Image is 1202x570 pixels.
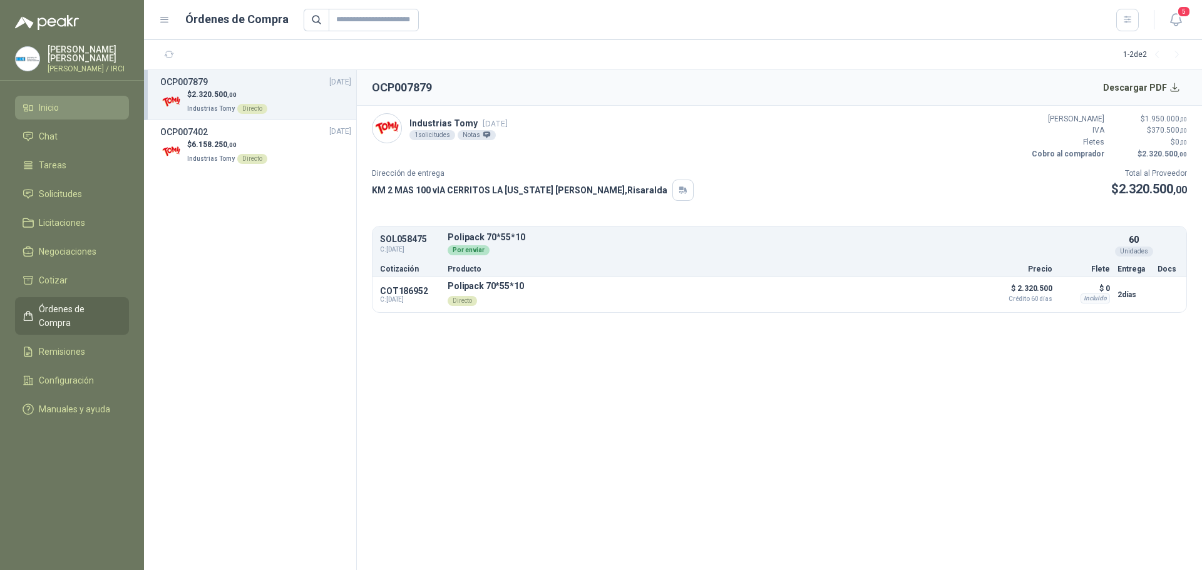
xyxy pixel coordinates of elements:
[990,281,1052,302] p: $ 2.320.500
[1173,184,1187,196] span: ,00
[1179,116,1187,123] span: ,00
[15,153,129,177] a: Tareas
[1112,125,1187,136] p: $
[160,125,208,139] h3: OCP007402
[15,96,129,120] a: Inicio
[15,397,129,421] a: Manuales y ayuda
[1115,247,1153,257] div: Unidades
[39,101,59,115] span: Inicio
[372,79,432,96] h2: OCP007879
[39,130,58,143] span: Chat
[380,286,440,296] p: COT186952
[1123,45,1187,65] div: 1 - 2 de 2
[458,130,496,140] div: Notas
[1112,136,1187,148] p: $
[187,139,267,151] p: $
[39,402,110,416] span: Manuales y ayuda
[15,15,79,30] img: Logo peakr
[48,65,129,73] p: [PERSON_NAME] / IRCI
[39,374,94,387] span: Configuración
[380,296,440,303] span: C: [DATE]
[1060,281,1110,296] p: $ 0
[15,297,129,335] a: Órdenes de Compra
[16,47,39,71] img: Company Logo
[227,91,237,98] span: ,00
[1179,127,1187,134] span: ,00
[185,11,289,28] h1: Órdenes de Compra
[483,119,508,128] span: [DATE]
[1177,6,1191,18] span: 5
[448,296,477,306] div: Directo
[1179,139,1187,146] span: ,00
[448,245,490,255] div: Por enviar
[1029,113,1104,125] p: [PERSON_NAME]
[227,141,237,148] span: ,00
[39,302,117,330] span: Órdenes de Compra
[990,265,1052,273] p: Precio
[160,75,351,115] a: OCP007879[DATE] Company Logo$2.320.500,00Industrias TomyDirecto
[237,154,267,164] div: Directo
[1117,287,1150,302] p: 2 días
[187,155,235,162] span: Industrias Tomy
[380,235,440,244] p: SOL058475
[329,76,351,88] span: [DATE]
[187,89,267,101] p: $
[990,296,1052,302] span: Crédito 60 días
[15,211,129,235] a: Licitaciones
[160,141,182,163] img: Company Logo
[1164,9,1187,31] button: 5
[1175,138,1187,146] span: 0
[409,130,455,140] div: 1 solicitudes
[1142,150,1187,158] span: 2.320.500
[1119,181,1187,196] span: 2.320.500
[448,265,982,273] p: Producto
[39,245,96,258] span: Negociaciones
[1112,148,1187,160] p: $
[1129,233,1139,247] p: 60
[1111,168,1187,180] p: Total al Proveedor
[448,281,524,291] p: Polipack 70*55*10
[1117,265,1150,273] p: Entrega
[372,114,401,143] img: Company Logo
[1178,151,1187,158] span: ,00
[237,104,267,114] div: Directo
[1029,148,1104,160] p: Cobro al comprador
[15,340,129,364] a: Remisiones
[15,369,129,392] a: Configuración
[380,265,440,273] p: Cotización
[1029,125,1104,136] p: IVA
[15,182,129,206] a: Solicitudes
[1151,126,1187,135] span: 370.500
[15,268,129,292] a: Cotizar
[39,187,82,201] span: Solicitudes
[15,125,129,148] a: Chat
[1112,113,1187,125] p: $
[329,126,351,138] span: [DATE]
[160,75,208,89] h3: OCP007879
[1158,265,1179,273] p: Docs
[48,45,129,63] p: [PERSON_NAME] [PERSON_NAME]
[187,105,235,112] span: Industrias Tomy
[1060,265,1110,273] p: Flete
[39,158,66,172] span: Tareas
[380,245,440,255] span: C: [DATE]
[160,125,351,165] a: OCP007402[DATE] Company Logo$6.158.250,00Industrias TomyDirecto
[39,345,85,359] span: Remisiones
[192,90,237,99] span: 2.320.500
[39,273,68,287] span: Cotizar
[372,183,667,197] p: KM 2 MAS 100 vIA CERRITOS LA [US_STATE] [PERSON_NAME] , Risaralda
[409,116,508,130] p: Industrias Tomy
[1145,115,1187,123] span: 1.950.000
[192,140,237,149] span: 6.158.250
[1081,293,1110,303] div: Incluido
[15,240,129,263] a: Negociaciones
[1096,75,1188,100] button: Descargar PDF
[160,91,182,113] img: Company Logo
[39,216,85,230] span: Licitaciones
[1029,136,1104,148] p: Fletes
[372,168,694,180] p: Dirección de entrega
[1111,180,1187,199] p: $
[448,233,1110,242] p: Polipack 70*55*10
